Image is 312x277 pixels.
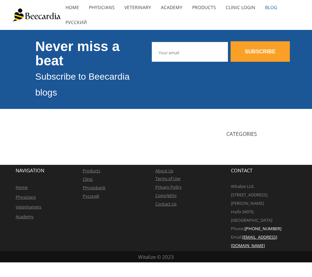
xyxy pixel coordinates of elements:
[83,193,99,199] a: Русский
[231,167,252,174] span: CONTACT
[152,42,228,62] input: Your email
[16,184,28,190] a: Home
[61,15,92,30] a: Русский
[226,130,257,138] span: CATEGORIES
[35,39,120,68] span: Never miss a beat
[155,176,180,181] a: Terms of Use
[245,226,281,231] span: [PHONE_NUMBER]
[12,8,60,21] img: Beecardia
[83,185,106,191] a: Physiobank
[83,168,85,174] a: P
[138,254,174,260] span: Witalize © 2023
[155,184,182,190] a: Privacy Policy
[155,192,177,198] a: Copyrights
[16,194,36,200] a: Physicians
[231,183,254,189] span: Witalize Ltd.
[155,168,173,174] a: About Us
[83,176,93,182] a: Clinic
[85,168,100,174] a: roducts
[231,209,272,223] span: Haifa 34970, [GEOGRAPHIC_DATA]
[16,167,44,174] span: NAVIGATION
[155,201,177,207] a: Contact Us
[35,72,130,98] span: Subscribe to Beecardia blogs
[231,234,242,240] span: Email:
[231,234,277,248] a: [EMAIL_ADDRESS][DOMAIN_NAME]
[16,204,41,210] a: Veterinarians
[231,192,267,206] span: [STREET_ADDRESS][PERSON_NAME]
[16,214,34,219] a: Academy
[231,41,290,62] a: SUBSCRIBE
[231,226,245,231] span: Phone:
